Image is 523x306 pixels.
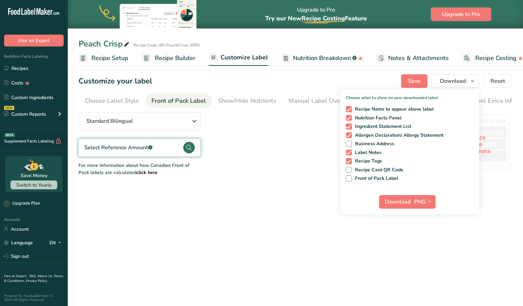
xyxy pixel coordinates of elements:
span: Label Notes [352,150,382,156]
div: Label Extra Info [470,96,515,106]
button: Reset [483,74,512,88]
span: Standard Bilingual [86,117,133,125]
div: BETA [4,133,15,137]
span: Nutrition Breakdown [293,54,351,63]
span: PNG [414,198,426,206]
span: Ingredient Statement List [352,123,412,130]
a: Recipe Builder [142,51,195,66]
iframe: Intercom live chat [500,283,516,299]
a: click here [136,169,158,176]
span: Recipe Card QR Code [352,167,404,173]
button: Download [432,74,479,88]
span: Customize Label [221,53,268,62]
button: Switch to Yearly [11,180,57,189]
div: Peach Crisp [79,38,131,50]
div: Show/Hide Nutrients [218,96,276,106]
a: Recipe Costing [462,51,523,66]
span: Reset [490,77,505,85]
a: Privacy Policy [26,279,47,283]
span: Recipe Builder [155,54,195,63]
span: Recipe Costing [301,14,345,22]
span: Save [408,77,420,85]
a: Hire an Expert . [4,274,28,279]
span: Try our New Feature [265,14,367,22]
div: Manual Label Override [289,96,360,106]
span: Download [440,77,466,85]
div: Front of Pack Label [151,96,206,106]
span: Recipe Setup [91,54,128,63]
div: Select Reference Amount [84,144,152,152]
a: About Us . [38,274,54,279]
a: FAQ . [29,274,38,279]
div: Upgrade Plan [4,200,40,207]
span: Notes & Attachments [388,54,449,63]
button: Download [379,195,412,209]
span: Download [385,198,411,206]
h1: Customize your label [79,76,152,87]
div: For more information about how Canadian Front of Pack labels are calculated [79,162,201,176]
a: Nutrition Breakdown [281,51,363,66]
p: Choose what to show on your downloaded label [340,89,479,101]
button: Standard Bilingual [79,112,201,131]
span: Upgrade to Pro [442,10,480,18]
span: Switch to Yearly [16,182,51,188]
div: Upgrade to Pro [265,0,367,28]
span: Front of Pack Label [352,175,398,181]
div: Save Money [21,172,47,179]
div: EN [49,238,64,247]
span: Recipe Costing [475,54,517,63]
div: Custom Reports [4,111,46,118]
span: Allergen Declaration/ Allergy Statement [352,132,444,138]
button: Upgrade to Pro [431,7,491,21]
button: PNG [412,195,436,209]
span: Recipe Tags [352,158,382,164]
span: Business Address [352,141,395,147]
a: Terms & Conditions . [4,274,63,283]
button: Save [401,74,427,88]
a: Language [4,237,33,249]
div: Powered By FoodLabelMaker © 2025 All Rights Reserved [4,294,64,302]
div: Recipe Code: BP-PeachCrisp-300G [133,42,200,48]
span: Nutrition Facts Panel [352,115,402,121]
button: Hire an Expert [4,35,64,46]
div: NEW [4,106,14,110]
a: Recipe Setup [79,51,128,66]
span: Recipe Name to appear above label [352,106,434,112]
a: Customize Label [209,50,268,66]
div: Choose Label Style [85,96,139,106]
a: Notes & Attachments [377,51,449,66]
